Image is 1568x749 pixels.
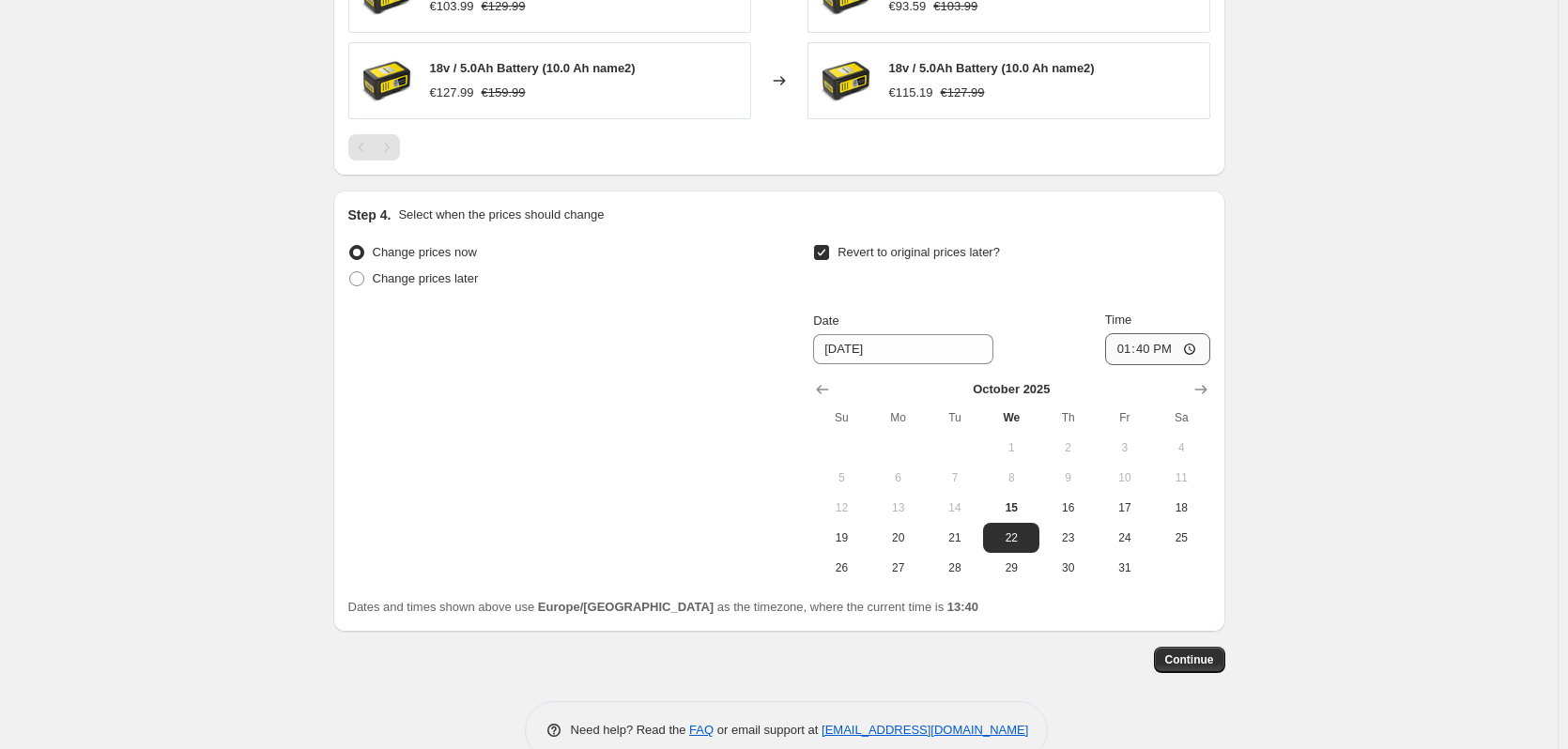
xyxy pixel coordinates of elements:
button: Thursday October 9 2025 [1039,463,1096,493]
span: 26 [821,560,862,575]
b: Europe/[GEOGRAPHIC_DATA] [538,600,714,614]
button: Today Wednesday October 15 2025 [983,493,1039,523]
button: Sunday October 12 2025 [813,493,869,523]
span: We [991,410,1032,425]
span: Date [813,313,838,328]
span: 3 [1104,440,1145,455]
button: Friday October 24 2025 [1097,523,1153,553]
span: 18 [1161,500,1202,515]
span: 13 [878,500,919,515]
span: 23 [1047,530,1088,545]
img: d2_3606627e-d60c-4afe-926d-0622be2d98dc_80x.jpg [359,53,415,109]
span: 15 [991,500,1032,515]
button: Tuesday October 28 2025 [927,553,983,583]
img: d2_3606627e-d60c-4afe-926d-0622be2d98dc_80x.jpg [818,53,874,109]
span: 11 [1161,470,1202,485]
button: Sunday October 26 2025 [813,553,869,583]
button: Tuesday October 7 2025 [927,463,983,493]
nav: Pagination [348,134,400,160]
span: 2 [1047,440,1088,455]
button: Tuesday October 21 2025 [927,523,983,553]
span: 31 [1104,560,1145,575]
span: 30 [1047,560,1088,575]
span: 16 [1047,500,1088,515]
span: Fr [1104,410,1145,425]
span: 6 [878,470,919,485]
span: Time [1105,313,1131,327]
span: 4 [1161,440,1202,455]
span: Need help? Read the [571,723,690,737]
button: Saturday October 25 2025 [1153,523,1209,553]
button: Thursday October 2 2025 [1039,433,1096,463]
span: 28 [934,560,976,575]
a: [EMAIL_ADDRESS][DOMAIN_NAME] [822,723,1028,737]
strike: €159.99 [482,84,526,102]
button: Monday October 20 2025 [870,523,927,553]
b: 13:40 [947,600,978,614]
button: Thursday October 16 2025 [1039,493,1096,523]
span: Continue [1165,652,1214,667]
button: Thursday October 23 2025 [1039,523,1096,553]
span: 8 [991,470,1032,485]
p: Select when the prices should change [398,206,604,224]
div: €127.99 [430,84,474,102]
span: 7 [934,470,976,485]
span: Change prices now [373,245,477,259]
input: 10/15/2025 [813,334,993,364]
span: Change prices later [373,271,479,285]
span: 5 [821,470,862,485]
button: Wednesday October 29 2025 [983,553,1039,583]
th: Monday [870,403,927,433]
span: 21 [934,530,976,545]
span: 9 [1047,470,1088,485]
span: 25 [1161,530,1202,545]
button: Saturday October 11 2025 [1153,463,1209,493]
button: Sunday October 5 2025 [813,463,869,493]
span: Th [1047,410,1088,425]
th: Saturday [1153,403,1209,433]
button: Monday October 13 2025 [870,493,927,523]
span: Mo [878,410,919,425]
input: 12:00 [1105,333,1210,365]
button: Continue [1154,647,1225,673]
button: Saturday October 4 2025 [1153,433,1209,463]
th: Friday [1097,403,1153,433]
span: 20 [878,530,919,545]
button: Monday October 27 2025 [870,553,927,583]
th: Tuesday [927,403,983,433]
th: Wednesday [983,403,1039,433]
span: 18v / 5.0Ah Battery (10.0 Ah name2) [430,61,636,75]
th: Thursday [1039,403,1096,433]
h2: Step 4. [348,206,392,224]
button: Saturday October 18 2025 [1153,493,1209,523]
button: Tuesday October 14 2025 [927,493,983,523]
span: 24 [1104,530,1145,545]
span: 1 [991,440,1032,455]
button: Monday October 6 2025 [870,463,927,493]
span: 17 [1104,500,1145,515]
span: 22 [991,530,1032,545]
strike: €127.99 [941,84,985,102]
span: 19 [821,530,862,545]
div: €115.19 [889,84,933,102]
button: Sunday October 19 2025 [813,523,869,553]
span: 10 [1104,470,1145,485]
button: Thursday October 30 2025 [1039,553,1096,583]
span: 29 [991,560,1032,575]
button: Friday October 31 2025 [1097,553,1153,583]
span: Tu [934,410,976,425]
th: Sunday [813,403,869,433]
a: FAQ [689,723,714,737]
button: Show next month, November 2025 [1188,376,1214,403]
button: Friday October 10 2025 [1097,463,1153,493]
button: Wednesday October 8 2025 [983,463,1039,493]
span: Dates and times shown above use as the timezone, where the current time is [348,600,979,614]
span: 12 [821,500,862,515]
button: Wednesday October 1 2025 [983,433,1039,463]
span: Sa [1161,410,1202,425]
button: Friday October 17 2025 [1097,493,1153,523]
button: Friday October 3 2025 [1097,433,1153,463]
span: 14 [934,500,976,515]
button: Show previous month, September 2025 [809,376,836,403]
span: 27 [878,560,919,575]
